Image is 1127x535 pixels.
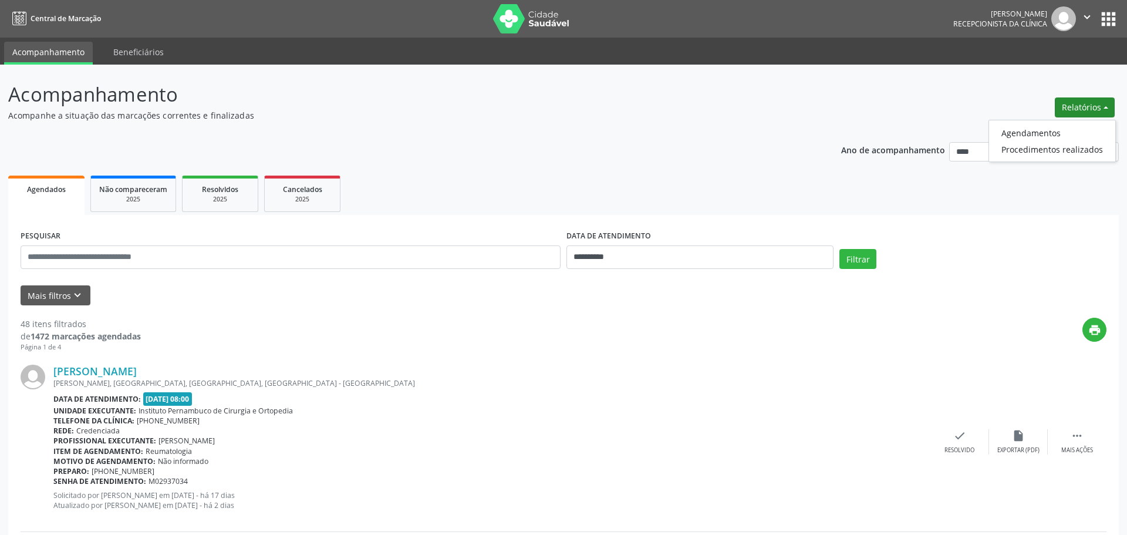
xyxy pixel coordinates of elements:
[1081,11,1094,23] i: 
[1098,9,1119,29] button: apps
[1082,318,1106,342] button: print
[158,456,208,466] span: Não informado
[988,120,1116,162] ul: Relatórios
[146,446,192,456] span: Reumatologia
[53,436,156,446] b: Profissional executante:
[8,80,785,109] p: Acompanhamento
[137,416,200,426] span: [PHONE_NUMBER]
[53,466,89,476] b: Preparo:
[1061,446,1093,455] div: Mais ações
[283,184,322,194] span: Cancelados
[53,456,156,466] b: Motivo de agendamento:
[31,14,101,23] span: Central de Marcação
[566,227,651,245] label: DATA DE ATENDIMENTO
[953,19,1047,29] span: Recepcionista da clínica
[202,184,238,194] span: Resolvidos
[21,365,45,389] img: img
[21,227,60,245] label: PESQUISAR
[53,476,146,486] b: Senha de atendimento:
[1071,429,1084,442] i: 
[139,406,293,416] span: Instituto Pernambuco de Cirurgia e Ortopedia
[1051,6,1076,31] img: img
[21,342,141,352] div: Página 1 de 4
[53,378,930,388] div: [PERSON_NAME], [GEOGRAPHIC_DATA], [GEOGRAPHIC_DATA], [GEOGRAPHIC_DATA] - [GEOGRAPHIC_DATA]
[191,195,249,204] div: 2025
[53,446,143,456] b: Item de agendamento:
[8,9,101,28] a: Central de Marcação
[989,141,1115,157] a: Procedimentos realizados
[953,9,1047,19] div: [PERSON_NAME]
[53,490,930,510] p: Solicitado por [PERSON_NAME] em [DATE] - há 17 dias Atualizado por [PERSON_NAME] em [DATE] - há 2...
[1088,324,1101,337] i: print
[989,125,1115,141] a: Agendamentos
[1076,6,1098,31] button: 
[71,289,84,302] i: keyboard_arrow_down
[21,330,141,342] div: de
[841,142,945,157] p: Ano de acompanhamento
[31,331,141,342] strong: 1472 marcações agendadas
[76,426,120,436] span: Credenciada
[21,285,90,306] button: Mais filtroskeyboard_arrow_down
[4,42,93,65] a: Acompanhamento
[8,109,785,122] p: Acompanhe a situação das marcações correntes e finalizadas
[1055,97,1115,117] button: Relatórios
[839,249,876,269] button: Filtrar
[1012,429,1025,442] i: insert_drive_file
[53,416,134,426] b: Telefone da clínica:
[953,429,966,442] i: check
[92,466,154,476] span: [PHONE_NUMBER]
[53,406,136,416] b: Unidade executante:
[143,392,193,406] span: [DATE] 08:00
[158,436,215,446] span: [PERSON_NAME]
[53,365,137,378] a: [PERSON_NAME]
[99,195,167,204] div: 2025
[21,318,141,330] div: 48 itens filtrados
[273,195,332,204] div: 2025
[944,446,974,455] div: Resolvido
[53,426,74,436] b: Rede:
[105,42,172,62] a: Beneficiários
[53,394,141,404] b: Data de atendimento:
[997,446,1040,455] div: Exportar (PDF)
[149,476,188,486] span: M02937034
[99,184,167,194] span: Não compareceram
[27,184,66,194] span: Agendados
